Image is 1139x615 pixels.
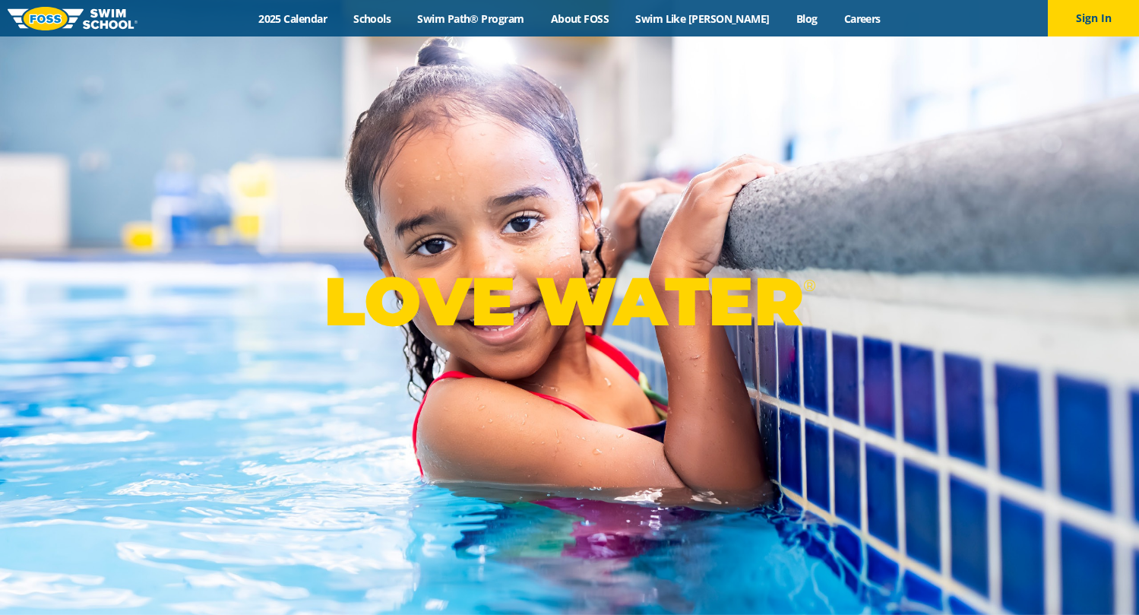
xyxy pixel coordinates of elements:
a: Swim Path® Program [404,11,537,26]
sup: ® [803,276,815,295]
a: Careers [831,11,894,26]
a: Schools [340,11,404,26]
a: Swim Like [PERSON_NAME] [622,11,783,26]
a: 2025 Calendar [245,11,340,26]
a: Blog [783,11,831,26]
p: LOVE WATER [324,261,815,342]
a: About FOSS [537,11,622,26]
img: FOSS Swim School Logo [8,7,138,30]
